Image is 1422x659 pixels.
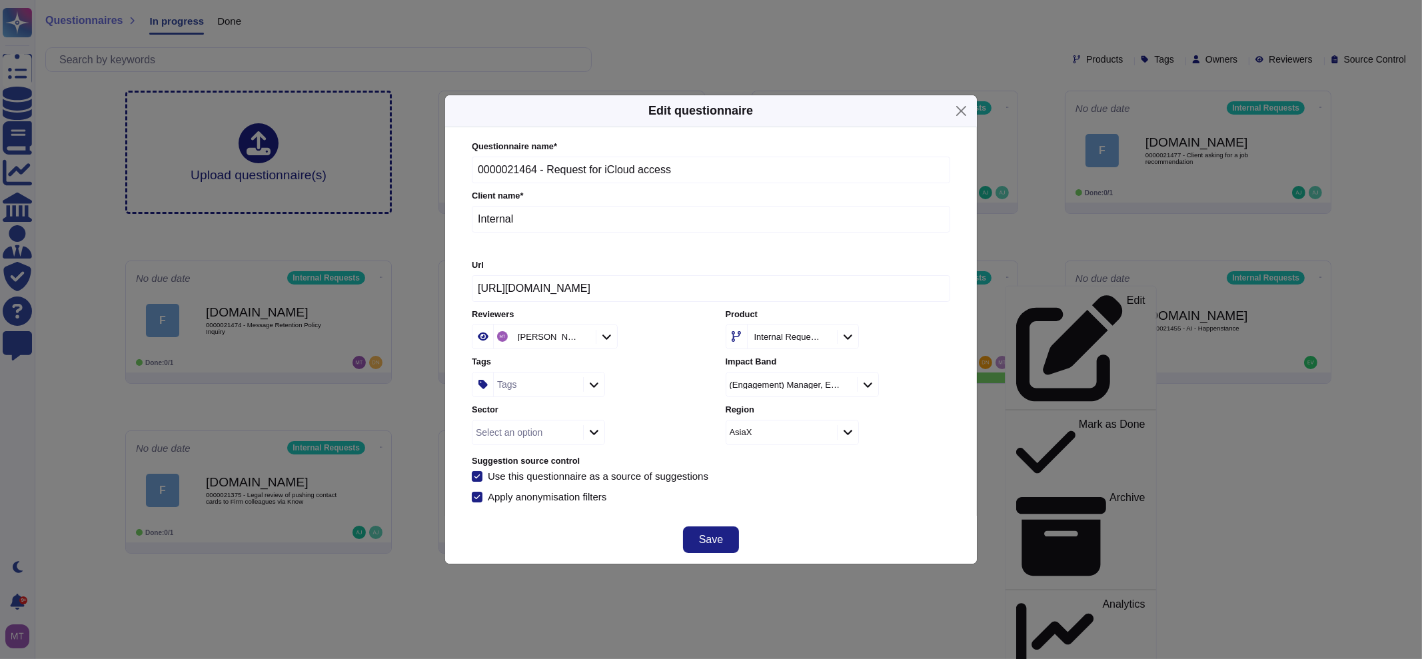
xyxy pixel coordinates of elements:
[472,358,696,366] label: Tags
[472,206,950,233] input: Enter company name of the client
[951,101,972,121] button: Close
[497,380,517,389] div: Tags
[472,275,950,302] input: Online platform url
[754,332,820,341] div: Internal Requests
[472,143,950,151] label: Questionnaire name
[497,331,508,342] img: user
[726,406,950,414] label: Region
[472,406,696,414] label: Sector
[472,192,950,201] label: Client name
[488,471,708,481] div: Use this questionnaire as a source of suggestions
[726,311,950,319] label: Product
[476,428,542,437] div: Select an option
[518,332,579,341] div: [PERSON_NAME]
[472,261,950,270] label: Url
[683,526,739,553] button: Save
[472,311,696,319] label: Reviewers
[730,380,840,389] div: (Engagement) Manager, Expert
[472,457,950,466] label: Suggestion source control
[648,102,753,120] h5: Edit questionnaire
[726,358,950,366] label: Impact Band
[730,428,752,436] div: AsiaX
[699,534,723,545] span: Save
[488,492,609,502] div: Apply anonymisation filters
[472,157,950,183] input: Enter questionnaire name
